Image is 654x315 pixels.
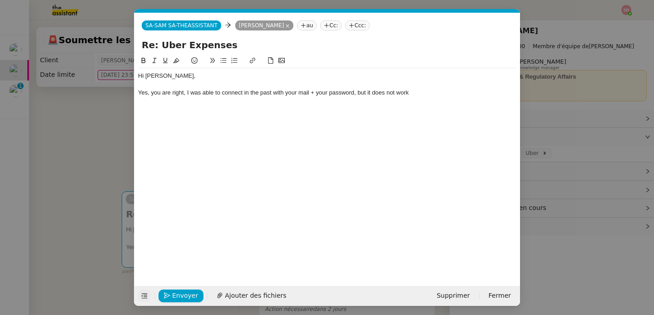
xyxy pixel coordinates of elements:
[172,290,198,301] span: Envoyer
[489,290,511,301] span: Fermer
[138,72,516,80] div: Hi [PERSON_NAME],
[159,290,203,302] button: Envoyer
[297,20,317,30] nz-tag: au
[235,20,294,30] nz-tag: [PERSON_NAME]
[431,290,475,302] button: Supprimer
[436,290,470,301] span: Supprimer
[320,20,342,30] nz-tag: Cc:
[145,22,218,29] span: SA-SAM SA-THEASSISTANT
[211,290,292,302] button: Ajouter des fichiers
[225,290,286,301] span: Ajouter des fichiers
[142,38,513,52] input: Subject
[138,89,516,97] div: Yes, you are right, I was able to connect in the past with your mail + your password, but it does...
[345,20,370,30] nz-tag: Ccc:
[483,290,516,302] button: Fermer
